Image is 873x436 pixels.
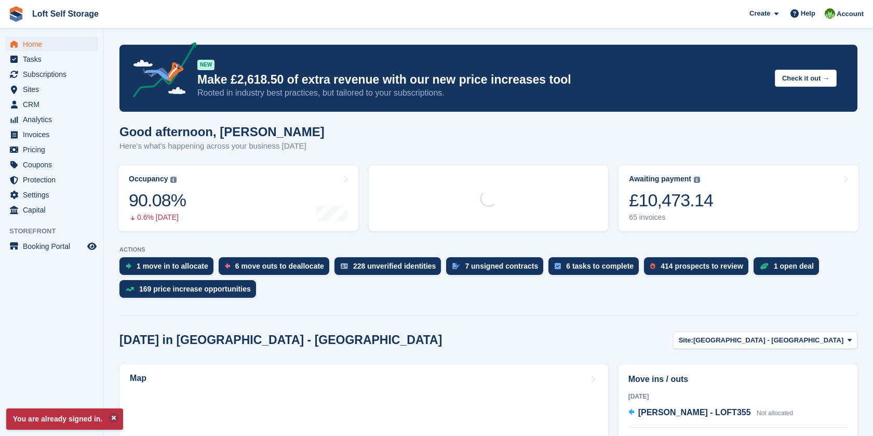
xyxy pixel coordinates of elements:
span: CRM [23,97,85,112]
a: menu [5,97,98,112]
a: Loft Self Storage [28,5,103,22]
span: Tasks [23,52,85,67]
a: [PERSON_NAME] - LOFT355 Not allocated [628,406,793,420]
a: 1 move in to allocate [119,257,219,280]
div: 6 move outs to deallocate [235,262,324,270]
a: Awaiting payment £10,473.14 65 invoices [619,165,858,231]
h2: Move ins / outs [628,373,848,386]
span: Invoices [23,127,85,142]
a: menu [5,52,98,67]
a: 228 unverified identities [334,257,447,280]
div: 1 move in to allocate [137,262,208,270]
span: Settings [23,188,85,202]
a: menu [5,203,98,217]
a: 1 open deal [754,257,824,280]
a: 7 unsigned contracts [446,257,548,280]
span: Subscriptions [23,67,85,82]
div: Occupancy [129,175,168,183]
span: [GEOGRAPHIC_DATA] - [GEOGRAPHIC_DATA] [693,335,843,346]
div: 90.08% [129,190,186,211]
a: 6 tasks to complete [548,257,644,280]
img: stora-icon-8386f47178a22dfd0bd8f6a31ec36ba5ce8667c1dd55bd0f319d3a0aa187defe.svg [8,6,24,22]
img: move_outs_to_deallocate_icon-f764333ba52eb49d3ac5e1228854f67142a1ed5810a6f6cc68b1a99e826820c5.svg [225,263,230,269]
a: menu [5,127,98,142]
span: Not allocated [757,409,793,417]
a: menu [5,112,98,127]
img: icon-info-grey-7440780725fd019a000dd9b08b2336e03edf1995a4989e88bcd33f0948082b44.svg [694,177,700,183]
img: price-adjustments-announcement-icon-8257ccfd72463d97f412b2fc003d46551f7dbcb40ab6d574587a9cd5c0d94... [124,42,197,101]
span: Analytics [23,112,85,127]
span: Storefront [9,226,103,236]
button: Site: [GEOGRAPHIC_DATA] - [GEOGRAPHIC_DATA] [673,332,857,349]
span: Site: [679,335,693,346]
span: Coupons [23,157,85,172]
img: deal-1b604bf984904fb50ccaf53a9ad4b4a5d6e5aea283cecdc64d6e3604feb123c2.svg [760,262,769,270]
p: You are already signed in. [6,408,123,430]
div: 1 open deal [774,262,814,270]
img: move_ins_to_allocate_icon-fdf77a2bb77ea45bf5b3d319d69a93e2d87916cf1d5bf7949dd705db3b84f3ca.svg [126,263,131,269]
p: Make £2,618.50 of extra revenue with our new price increases tool [197,72,767,87]
a: Occupancy 90.08% 0.6% [DATE] [118,165,358,231]
div: Awaiting payment [629,175,691,183]
img: icon-info-grey-7440780725fd019a000dd9b08b2336e03edf1995a4989e88bcd33f0948082b44.svg [170,177,177,183]
img: price_increase_opportunities-93ffe204e8149a01c8c9dc8f82e8f89637d9d84a8eef4429ea346261dce0b2c0.svg [126,287,134,292]
h2: Map [130,374,146,383]
a: 169 price increase opportunities [119,280,261,303]
img: contract_signature_icon-13c848040528278c33f63329250d36e43548de30e8caae1d1a13099fd9432cc5.svg [452,263,460,269]
div: 0.6% [DATE] [129,213,186,222]
div: 169 price increase opportunities [139,285,251,293]
a: menu [5,157,98,172]
div: 6 tasks to complete [566,262,634,270]
p: Here's what's happening across your business [DATE] [119,140,325,152]
div: 414 prospects to review [661,262,743,270]
a: menu [5,173,98,187]
a: menu [5,188,98,202]
span: Sites [23,82,85,97]
a: Preview store [86,240,98,253]
div: £10,473.14 [629,190,713,211]
button: Check it out → [775,70,837,87]
span: Create [749,8,770,19]
h1: Good afternoon, [PERSON_NAME] [119,125,325,139]
p: Rooted in industry best practices, but tailored to your subscriptions. [197,87,767,99]
a: menu [5,239,98,254]
span: [PERSON_NAME] - LOFT355 [638,408,751,417]
img: task-75834270c22a3079a89374b754ae025e5fb1db73e45f91037f5363f120a921f8.svg [555,263,561,269]
div: 7 unsigned contracts [465,262,538,270]
div: [DATE] [628,392,848,401]
span: Help [801,8,815,19]
a: menu [5,67,98,82]
img: prospect-51fa495bee0391a8d652442698ab0144808aea92771e9ea1ae160a38d050c398.svg [650,263,655,269]
a: 414 prospects to review [644,257,754,280]
a: menu [5,37,98,51]
span: Account [837,9,864,19]
a: menu [5,82,98,97]
span: Home [23,37,85,51]
img: James Johnson [825,8,835,19]
h2: [DATE] in [GEOGRAPHIC_DATA] - [GEOGRAPHIC_DATA] [119,333,442,347]
span: Protection [23,173,85,187]
a: 6 move outs to deallocate [219,257,334,280]
div: 65 invoices [629,213,713,222]
span: Booking Portal [23,239,85,254]
span: Pricing [23,142,85,157]
div: NEW [197,60,214,70]
p: ACTIONS [119,246,857,253]
div: 228 unverified identities [353,262,436,270]
span: Capital [23,203,85,217]
img: verify_identity-adf6edd0f0f0b5bbfe63781bf79b02c33cf7c696d77639b501bdc392416b5a36.svg [341,263,348,269]
a: menu [5,142,98,157]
